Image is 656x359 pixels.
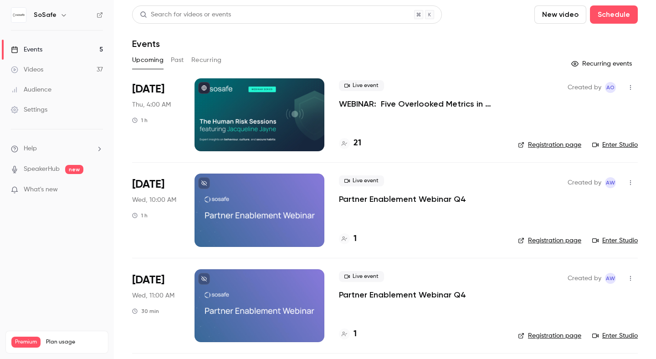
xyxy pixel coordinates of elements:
div: Settings [11,105,47,114]
div: Events [11,45,42,54]
span: Plan usage [46,338,102,346]
div: Nov 12 Wed, 11:00 AM (Europe/Berlin) [132,269,180,342]
div: 30 min [132,308,159,315]
span: Premium [11,337,41,348]
a: 21 [339,137,361,149]
span: AW [606,273,615,284]
span: [DATE] [132,82,164,97]
button: Recurring [191,53,222,67]
a: 1 [339,328,357,340]
h6: SoSafe [34,10,56,20]
span: What's new [24,185,58,195]
a: SpeakerHub [24,164,60,174]
span: Live event [339,80,384,91]
a: Registration page [518,331,581,340]
span: Live event [339,271,384,282]
span: Wed, 10:00 AM [132,195,176,205]
div: 1 h [132,212,148,219]
span: Wed, 11:00 AM [132,291,174,300]
h4: 21 [354,137,361,149]
img: SoSafe [11,8,26,22]
a: Registration page [518,140,581,149]
span: Alba Oni [605,82,616,93]
span: new [65,165,83,174]
div: Audience [11,85,51,94]
div: Search for videos or events [140,10,231,20]
span: [DATE] [132,177,164,192]
a: Enter Studio [592,236,638,245]
span: AW [606,177,615,188]
iframe: Noticeable Trigger [92,186,103,194]
button: Recurring events [567,56,638,71]
button: Schedule [590,5,638,24]
div: Nov 12 Wed, 10:00 AM (Europe/Berlin) [132,174,180,246]
span: Thu, 4:00 AM [132,100,171,109]
h4: 1 [354,233,357,245]
a: Registration page [518,236,581,245]
button: Upcoming [132,53,164,67]
button: New video [534,5,586,24]
div: 1 h [132,117,148,124]
span: Live event [339,175,384,186]
span: Alexandra Wasilewski [605,177,616,188]
span: [DATE] [132,273,164,287]
div: Sep 25 Thu, 12:00 PM (Australia/Sydney) [132,78,180,151]
li: help-dropdown-opener [11,144,103,154]
a: 1 [339,233,357,245]
span: Created by [568,273,601,284]
button: Past [171,53,184,67]
span: AO [606,82,615,93]
h4: 1 [354,328,357,340]
a: WEBINAR: Five Overlooked Metrics in Human Risk Management [339,98,503,109]
a: Partner Enablement Webinar Q4 [339,289,466,300]
a: Enter Studio [592,331,638,340]
span: Help [24,144,37,154]
a: Partner Enablement Webinar Q4 [339,194,466,205]
a: Enter Studio [592,140,638,149]
h1: Events [132,38,160,49]
span: Created by [568,177,601,188]
span: Alexandra Wasilewski [605,273,616,284]
span: Created by [568,82,601,93]
div: Videos [11,65,43,74]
